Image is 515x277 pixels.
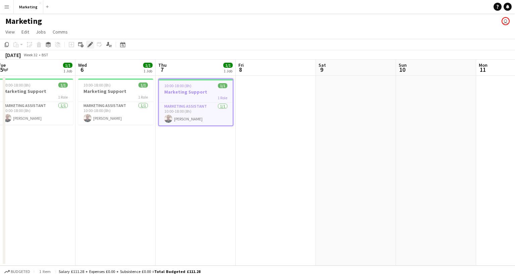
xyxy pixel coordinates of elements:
[144,68,152,73] div: 1 Job
[3,268,31,275] button: Budgeted
[14,0,43,13] button: Marketing
[479,62,488,68] span: Mon
[78,88,153,94] h3: Marketing Support
[37,269,53,274] span: 1 item
[11,269,30,274] span: Budgeted
[157,66,167,73] span: 7
[78,62,87,68] span: Wed
[19,27,32,36] a: Edit
[238,62,244,68] span: Fri
[478,66,488,73] span: 11
[237,66,244,73] span: 8
[318,66,326,73] span: 9
[158,78,233,126] app-job-card: 10:00-18:00 (8h)1/1Marketing Support1 RoleMarketing Assistant1/110:00-18:00 (8h)[PERSON_NAME]
[218,83,227,88] span: 1/1
[399,62,407,68] span: Sun
[138,82,148,88] span: 1/1
[319,62,326,68] span: Sat
[5,29,15,35] span: View
[5,16,42,26] h1: Marketing
[58,95,68,100] span: 1 Role
[53,29,68,35] span: Comms
[224,68,232,73] div: 1 Job
[22,52,39,57] span: Week 32
[59,269,201,274] div: Salary £111.28 + Expenses £0.00 + Subsistence £0.00 =
[33,27,49,36] a: Jobs
[63,68,72,73] div: 1 Job
[159,89,233,95] h3: Marketing Support
[223,63,233,68] span: 1/1
[42,52,48,57] div: BST
[5,52,21,58] div: [DATE]
[63,63,72,68] span: 1/1
[3,27,17,36] a: View
[77,66,87,73] span: 6
[502,17,510,25] app-user-avatar: Liveforce Marketing
[50,27,70,36] a: Comms
[58,82,68,88] span: 1/1
[143,63,153,68] span: 1/1
[36,29,46,35] span: Jobs
[78,102,153,125] app-card-role: Marketing Assistant1/110:00-18:00 (8h)[PERSON_NAME]
[3,82,31,88] span: 10:00-18:00 (8h)
[154,269,201,274] span: Total Budgeted £111.28
[159,103,233,125] app-card-role: Marketing Assistant1/110:00-18:00 (8h)[PERSON_NAME]
[83,82,111,88] span: 10:00-18:00 (8h)
[398,66,407,73] span: 10
[164,83,191,88] span: 10:00-18:00 (8h)
[218,95,227,100] span: 1 Role
[138,95,148,100] span: 1 Role
[21,29,29,35] span: Edit
[158,62,167,68] span: Thu
[78,78,153,125] app-job-card: 10:00-18:00 (8h)1/1Marketing Support1 RoleMarketing Assistant1/110:00-18:00 (8h)[PERSON_NAME]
